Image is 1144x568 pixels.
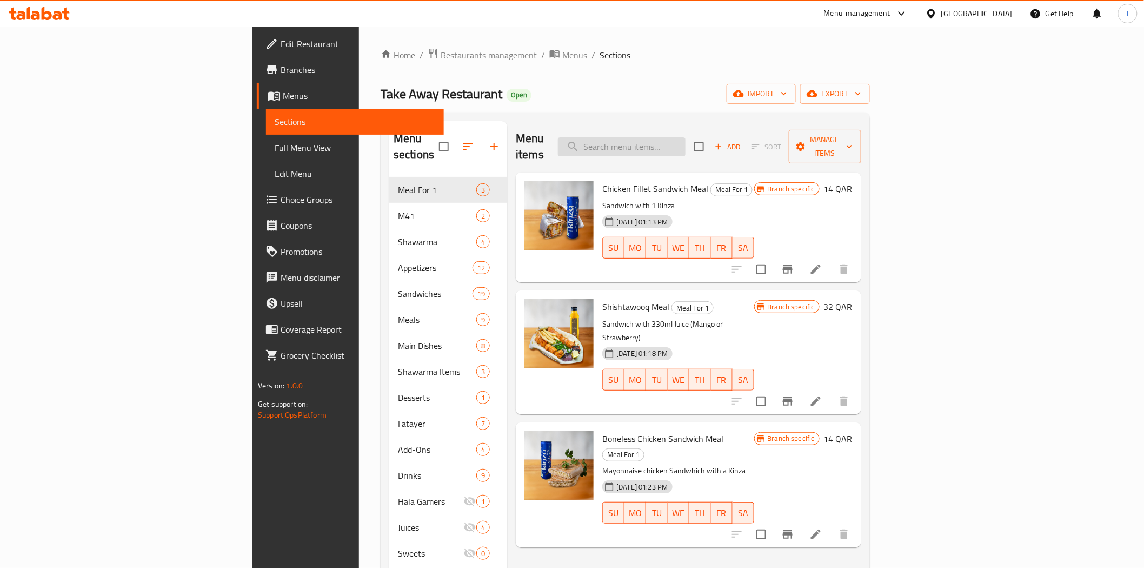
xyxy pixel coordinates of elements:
[600,49,630,62] span: Sections
[602,464,754,478] p: Mayonnaise chicken Sandwhich with a Kinza
[257,57,443,83] a: Branches
[463,495,476,508] svg: Inactive section
[398,443,476,456] div: Add-Ons
[524,299,594,368] img: Shishtawooq Meal
[750,390,773,413] span: Select to update
[477,341,489,351] span: 8
[398,313,476,326] span: Meals
[389,540,507,566] div: Sweets0
[476,339,490,352] div: items
[715,372,728,388] span: FR
[650,240,663,256] span: TU
[689,502,711,524] button: TH
[389,281,507,307] div: Sandwiches19
[562,49,587,62] span: Menus
[629,240,642,256] span: MO
[733,237,754,259] button: SA
[281,219,435,232] span: Coupons
[524,431,594,500] img: Boneless Chicken Sandwich Meal
[541,49,545,62] li: /
[477,367,489,377] span: 3
[398,547,463,560] div: Sweets
[516,130,545,163] h2: Menu items
[694,505,707,521] span: TH
[941,8,1013,19] div: [GEOGRAPHIC_DATA]
[258,397,308,411] span: Get support on:
[711,183,752,196] span: Meal For 1
[735,87,787,101] span: import
[624,502,646,524] button: MO
[711,502,733,524] button: FR
[398,365,476,378] span: Shawarma Items
[257,187,443,213] a: Choice Groups
[389,255,507,281] div: Appetizers12
[629,505,642,521] span: MO
[809,87,861,101] span: export
[602,299,669,315] span: Shishtawooq Meal
[710,138,745,155] button: Add
[258,379,284,393] span: Version:
[602,448,644,461] div: Meal For 1
[671,301,714,314] div: Meal For 1
[1127,8,1128,19] span: I
[612,348,672,359] span: [DATE] 01:18 PM
[797,133,853,160] span: Manage items
[398,469,476,482] span: Drinks
[398,209,476,222] div: M41
[745,138,789,155] span: Select section first
[257,265,443,290] a: Menu disclaimer
[389,203,507,229] div: M412
[281,245,435,258] span: Promotions
[672,372,685,388] span: WE
[624,237,646,259] button: MO
[398,417,476,430] span: Fatayer
[258,408,327,422] a: Support.OpsPlatform
[398,287,473,300] span: Sandwiches
[389,177,507,203] div: Meal For 13
[275,115,435,128] span: Sections
[428,48,537,62] a: Restaurants management
[476,313,490,326] div: items
[398,495,463,508] div: Hala Gamers
[800,84,870,104] button: export
[831,388,857,414] button: delete
[398,521,463,534] div: Juices
[507,89,531,102] div: Open
[476,469,490,482] div: items
[477,523,489,533] span: 4
[710,183,753,196] div: Meal For 1
[473,287,490,300] div: items
[713,141,742,153] span: Add
[473,261,490,274] div: items
[398,339,476,352] div: Main Dishes
[607,240,620,256] span: SU
[476,209,490,222] div: items
[389,437,507,463] div: Add-Ons4
[602,199,754,213] p: Sandwich with 1 Kinza
[650,372,663,388] span: TU
[257,290,443,316] a: Upsell
[629,372,642,388] span: MO
[389,229,507,255] div: Shawarma4
[281,271,435,284] span: Menu disclaimer
[398,261,473,274] span: Appetizers
[477,185,489,195] span: 3
[711,369,733,391] button: FR
[476,521,490,534] div: items
[257,316,443,342] a: Coverage Report
[433,135,455,158] span: Select all sections
[257,213,443,239] a: Coupons
[775,521,801,547] button: Branch-specific-item
[607,372,620,388] span: SU
[727,84,796,104] button: import
[775,256,801,282] button: Branch-specific-item
[257,31,443,57] a: Edit Restaurant
[455,134,481,160] span: Sort sections
[646,502,668,524] button: TU
[389,411,507,437] div: Fatayer7
[476,417,490,430] div: items
[283,89,435,102] span: Menus
[694,372,707,388] span: TH
[477,549,489,559] span: 0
